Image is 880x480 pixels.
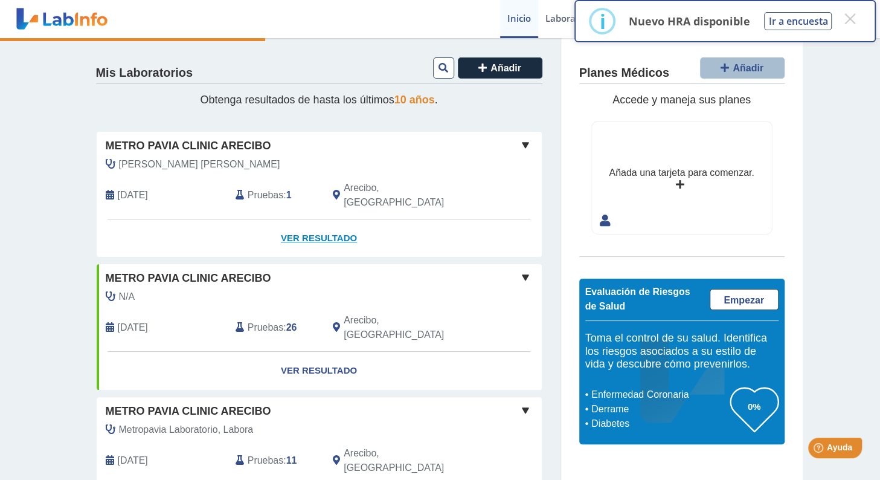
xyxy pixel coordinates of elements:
span: Metro Pavia Clinic Arecibo [106,403,271,420]
a: Ver Resultado [97,219,542,258]
span: 2025-10-02 [118,188,148,203]
button: Ir a encuesta [764,12,832,30]
span: Añadir [490,63,521,73]
span: Pruebas [248,188,283,203]
span: Accede y maneja sus planes [612,94,751,106]
span: Empezar [724,295,764,305]
div: Añada una tarjeta para comenzar. [609,166,754,180]
a: Empezar [710,289,779,310]
h4: Mis Laboratorios [96,66,193,80]
div: : [226,181,324,210]
button: Añadir [458,57,542,79]
div: : [226,313,324,342]
b: 1 [286,190,292,200]
li: Diabetes [588,417,730,431]
a: Ver Resultado [97,352,542,390]
span: Pruebas [248,453,283,468]
span: 10 años [394,94,435,106]
span: Pruebas [248,320,283,335]
span: N/A [119,290,135,304]
button: Close this dialog [839,8,861,30]
p: Nuevo HRA disponible [628,14,750,28]
li: Derrame [588,402,730,417]
div: i [599,10,605,32]
span: 2025-06-04 [118,453,148,468]
span: Metro Pavia Clinic Arecibo [106,270,271,287]
span: Evaluación de Riesgos de Salud [585,287,690,311]
span: 2024-06-17 [118,320,148,335]
span: Metropavia Laboratorio, Labora [119,423,254,437]
b: 26 [286,322,297,332]
h4: Planes Médicos [579,66,669,80]
h3: 0% [730,399,779,414]
span: Arecibo, PR [344,446,477,475]
button: Añadir [700,57,785,79]
span: Metro Pavia Clinic Arecibo [106,138,271,154]
span: Rivera Riestra, Victor [119,157,280,172]
li: Enfermedad Coronaria [588,388,730,402]
b: 11 [286,455,297,465]
span: Añadir [733,63,763,73]
h5: Toma el control de su salud. Identifica los riesgos asociados a su estilo de vida y descubre cómo... [585,332,779,371]
iframe: Help widget launcher [772,433,867,467]
span: Obtenga resultados de hasta los últimos . [200,94,437,106]
span: Arecibo, PR [344,181,477,210]
div: : [226,446,324,475]
span: Arecibo, PR [344,313,477,342]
